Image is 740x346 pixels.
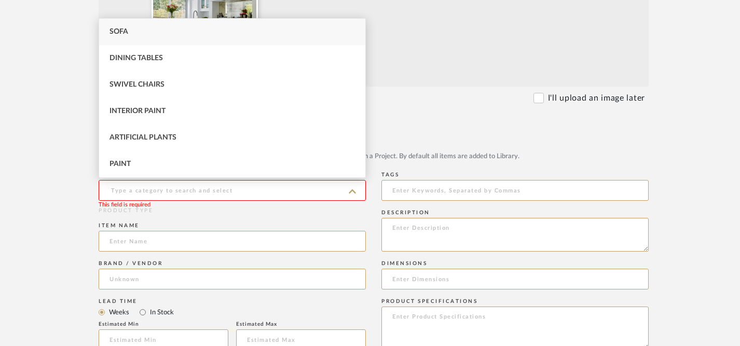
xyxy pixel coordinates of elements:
div: PRODUCT TYPE [99,207,366,215]
div: Item name [99,223,366,229]
div: This field is required [99,201,150,210]
span: Sofa [109,28,128,35]
div: Description [381,210,649,216]
input: Enter Dimensions [381,269,649,289]
div: Lead Time [99,298,366,305]
label: In Stock [149,307,174,318]
div: Product Specifications [381,298,649,305]
span: Dining Tables [109,54,163,62]
div: Tags [381,172,649,178]
span: Artificial Plants [109,134,176,141]
mat-radio-group: Select item type [99,306,366,319]
input: Type a category to search and select [99,180,366,201]
div: Estimated Max [236,321,366,327]
span: Swivel Chairs [109,81,165,88]
input: Enter Keywords, Separated by Commas [381,180,649,201]
input: Unknown [99,269,366,289]
label: I'll upload an image later [548,92,645,104]
div: Item Type [99,128,649,134]
div: Dimensions [381,260,649,267]
div: Estimated Min [99,321,228,327]
mat-radio-group: Select item type [99,136,649,149]
div: Brand / Vendor [99,260,366,267]
input: Enter Name [99,231,366,252]
span: Interior Paint [109,107,166,115]
div: Upload JPG/PNG images or PDF drawings to create an item with maximum functionality in a Project. ... [99,151,649,162]
span: Paint [109,160,131,168]
label: Weeks [108,307,129,318]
